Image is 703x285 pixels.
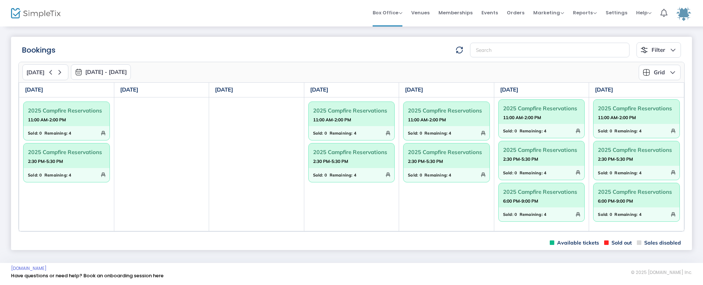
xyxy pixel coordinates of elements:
[520,169,543,177] span: Remaining:
[614,127,638,135] span: Remaining:
[373,9,402,16] span: Box Office
[11,266,47,271] a: [DOMAIN_NAME]
[520,210,543,218] span: Remaining:
[503,154,538,164] strong: 2:30 PM-5:30 PM
[610,127,612,135] span: 0
[354,129,356,137] span: 4
[544,210,546,218] span: 4
[503,144,580,156] span: 2025 Campfire Reservations
[598,127,608,135] span: Sold:
[324,171,327,179] span: 0
[39,171,42,179] span: 0
[503,127,513,135] span: Sold:
[544,127,546,135] span: 4
[614,169,638,177] span: Remaining:
[639,169,642,177] span: 4
[533,9,564,16] span: Marketing
[614,210,638,218] span: Remaining:
[637,239,681,246] span: Sales disabled
[209,83,304,97] th: [DATE]
[598,154,633,164] strong: 2:30 PM-5:30 PM
[44,129,68,137] span: Remaining:
[610,169,612,177] span: 0
[598,103,675,114] span: 2025 Campfire Reservations
[313,115,351,124] strong: 11:00 AM-2:00 PM
[470,43,630,58] input: Search
[544,169,546,177] span: 4
[503,210,513,218] span: Sold:
[11,272,164,279] a: Have questions or need help? Book an onboarding session here
[330,171,353,179] span: Remaining:
[22,44,55,56] m-panel-title: Bookings
[494,83,589,97] th: [DATE]
[514,210,517,218] span: 0
[28,105,105,116] span: 2025 Campfire Reservations
[408,115,446,124] strong: 11:00 AM-2:00 PM
[507,3,524,22] span: Orders
[69,171,71,179] span: 4
[598,186,675,197] span: 2025 Campfire Reservations
[449,171,451,179] span: 4
[604,239,632,246] span: Sold out
[606,3,627,22] span: Settings
[313,157,348,166] strong: 2:30 PM-5:30 PM
[503,186,580,197] span: 2025 Campfire Reservations
[641,46,648,54] img: filter
[503,169,513,177] span: Sold:
[639,65,681,80] button: Grid
[631,270,692,275] span: © 2025 [DOMAIN_NAME] Inc.
[39,129,42,137] span: 0
[420,171,422,179] span: 0
[19,83,114,97] th: [DATE]
[514,127,517,135] span: 0
[75,68,82,76] img: monthly
[304,83,399,97] th: [DATE]
[324,129,327,137] span: 0
[28,146,105,158] span: 2025 Campfire Reservations
[520,127,543,135] span: Remaining:
[598,196,633,206] strong: 6:00 PM-9:00 PM
[26,69,44,76] span: [DATE]
[598,113,636,122] strong: 11:00 AM-2:00 PM
[503,103,580,114] span: 2025 Campfire Reservations
[424,129,448,137] span: Remaining:
[313,105,390,116] span: 2025 Campfire Reservations
[411,3,430,22] span: Venues
[330,129,353,137] span: Remaining:
[643,69,650,76] img: grid
[408,129,418,137] span: Sold:
[598,144,675,156] span: 2025 Campfire Reservations
[114,83,209,97] th: [DATE]
[514,169,517,177] span: 0
[354,171,356,179] span: 4
[639,127,642,135] span: 4
[420,129,422,137] span: 0
[598,169,608,177] span: Sold:
[636,9,652,16] span: Help
[503,196,538,206] strong: 6:00 PM-9:00 PM
[408,105,485,116] span: 2025 Campfire Reservations
[589,83,684,97] th: [DATE]
[408,157,443,166] strong: 2:30 PM-5:30 PM
[449,129,451,137] span: 4
[69,129,71,137] span: 4
[22,64,68,80] button: [DATE]
[44,171,68,179] span: Remaining:
[313,171,323,179] span: Sold:
[550,239,599,246] span: Available tickets
[503,113,541,122] strong: 11:00 AM-2:00 PM
[28,171,38,179] span: Sold:
[456,46,463,54] img: refresh-data
[408,171,418,179] span: Sold:
[71,64,131,80] button: [DATE] - [DATE]
[636,42,681,58] button: Filter
[481,3,498,22] span: Events
[598,210,608,218] span: Sold:
[28,129,38,137] span: Sold:
[313,129,323,137] span: Sold:
[399,83,494,97] th: [DATE]
[28,115,66,124] strong: 11:00 AM-2:00 PM
[573,9,597,16] span: Reports
[28,157,63,166] strong: 2:30 PM-5:30 PM
[639,210,642,218] span: 4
